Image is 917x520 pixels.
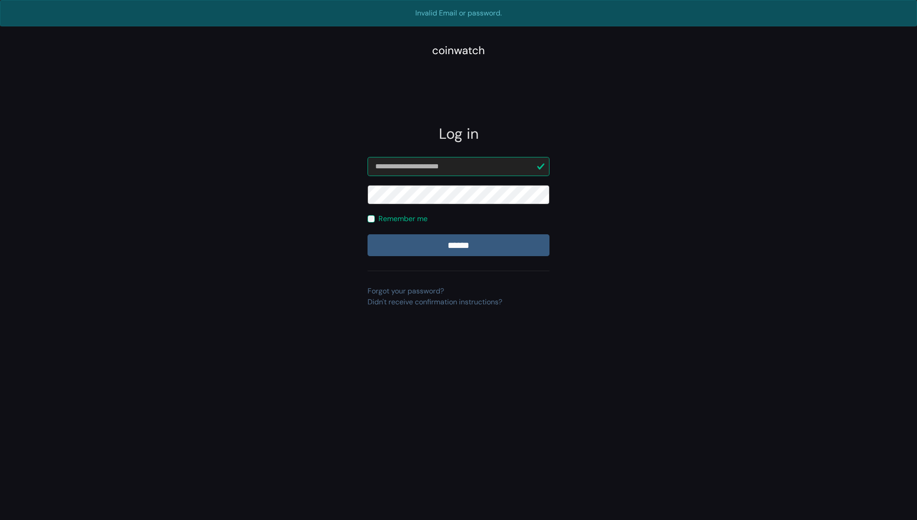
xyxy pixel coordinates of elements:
[378,213,428,224] label: Remember me
[368,286,444,296] a: Forgot your password?
[432,42,485,59] div: coinwatch
[368,297,502,307] a: Didn't receive confirmation instructions?
[432,47,485,56] a: coinwatch
[368,125,549,142] h2: Log in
